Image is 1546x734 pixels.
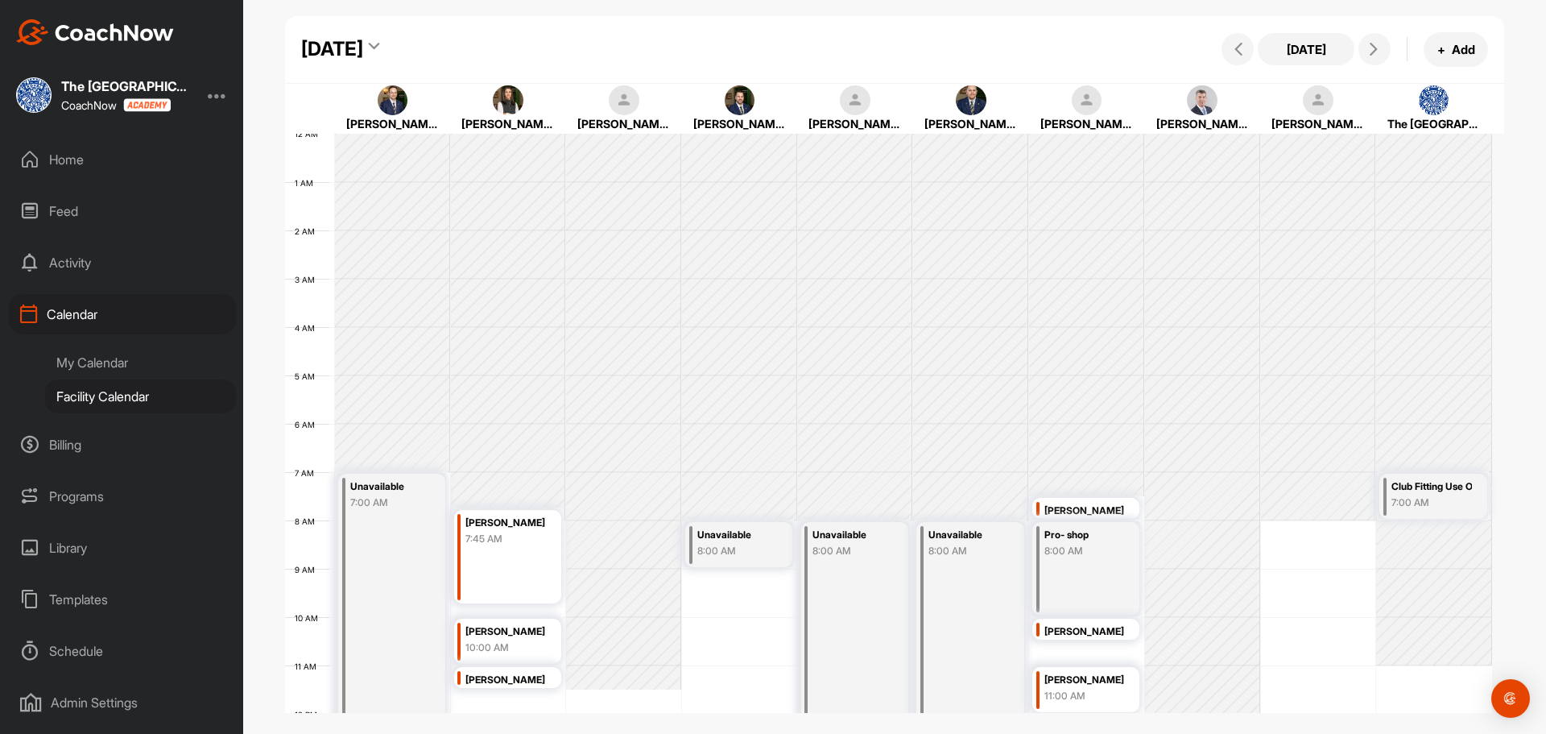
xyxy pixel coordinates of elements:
[956,85,986,116] img: square_79f6e3d0e0224bf7dac89379f9e186cf.jpg
[9,191,236,231] div: Feed
[808,115,901,132] div: [PERSON_NAME]
[285,613,334,623] div: 10 AM
[1391,496,1472,510] div: 7:00 AM
[61,98,171,112] div: CoachNow
[1258,33,1354,65] button: [DATE]
[924,115,1017,132] div: [PERSON_NAME]
[1491,679,1530,718] div: Open Intercom Messenger
[697,526,777,545] div: Unavailable
[840,85,870,116] img: square_default-ef6cabf814de5a2bf16c804365e32c732080f9872bdf737d349900a9daf73cf9.png
[285,129,334,139] div: 12 AM
[285,710,333,719] div: 12 PM
[285,468,330,478] div: 7 AM
[812,544,892,558] div: 8:00 AM
[378,85,408,116] img: square_bee3fa92a6c3014f3bfa0d4fe7d50730.jpg
[285,371,331,381] div: 5 AM
[1271,115,1364,132] div: [PERSON_NAME]
[465,641,545,655] div: 10:00 AM
[1419,85,1449,116] img: square_21a52c34a1b27affb0df1d7893c918db.jpg
[301,35,363,64] div: [DATE]
[285,226,331,236] div: 2 AM
[9,631,236,671] div: Schedule
[285,275,331,284] div: 3 AM
[1044,623,1124,641] div: [PERSON_NAME]
[1303,85,1333,116] img: square_default-ef6cabf814de5a2bf16c804365e32c732080f9872bdf737d349900a9daf73cf9.png
[1437,41,1445,58] span: +
[45,346,236,379] div: My Calendar
[1072,85,1102,116] img: square_default-ef6cabf814de5a2bf16c804365e32c732080f9872bdf737d349900a9daf73cf9.png
[9,139,236,180] div: Home
[1044,526,1124,545] div: Pro- shop
[577,115,670,132] div: [PERSON_NAME]
[465,671,545,690] div: [PERSON_NAME]
[1387,115,1480,132] div: The [GEOGRAPHIC_DATA]
[465,514,545,533] div: [PERSON_NAME]
[285,178,329,188] div: 1 AM
[123,98,171,112] img: CoachNow acadmey
[493,85,523,116] img: square_318c742b3522fe015918cc0bd9a1d0e8.jpg
[350,496,430,510] div: 7:00 AM
[697,544,777,558] div: 8:00 AM
[9,294,236,334] div: Calendar
[1424,32,1488,67] button: +Add
[16,19,174,45] img: CoachNow
[465,532,545,546] div: 7:45 AM
[285,661,333,671] div: 11 AM
[285,420,331,429] div: 6 AM
[812,526,892,545] div: Unavailable
[1044,502,1124,520] div: [PERSON_NAME]
[350,478,430,496] div: Unavailable
[9,528,236,568] div: Library
[609,85,639,116] img: square_default-ef6cabf814de5a2bf16c804365e32c732080f9872bdf737d349900a9daf73cf9.png
[61,80,190,93] div: The [GEOGRAPHIC_DATA]
[928,544,1008,558] div: 8:00 AM
[16,77,52,113] img: square_21a52c34a1b27affb0df1d7893c918db.jpg
[1040,115,1133,132] div: [PERSON_NAME]
[1044,689,1124,703] div: 11:00 AM
[1391,478,1472,496] div: Club Fitting Use Only
[928,526,1008,545] div: Unavailable
[9,243,236,283] div: Activity
[693,115,786,132] div: [PERSON_NAME]
[461,115,554,132] div: [PERSON_NAME]
[1044,544,1124,558] div: 8:00 AM
[285,516,331,526] div: 8 AM
[1156,115,1249,132] div: [PERSON_NAME]
[45,379,236,413] div: Facility Calendar
[346,115,439,132] div: [PERSON_NAME]
[725,85,755,116] img: square_50820e9176b40dfe1a123c7217094fa9.jpg
[9,682,236,723] div: Admin Settings
[1187,85,1217,116] img: square_b7f20754f9f8f6eaa06991cc1baa4178.jpg
[9,579,236,620] div: Templates
[285,323,331,333] div: 4 AM
[285,565,331,574] div: 9 AM
[465,623,545,641] div: [PERSON_NAME]
[9,476,236,516] div: Programs
[1044,671,1124,690] div: [PERSON_NAME]
[9,425,236,465] div: Billing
